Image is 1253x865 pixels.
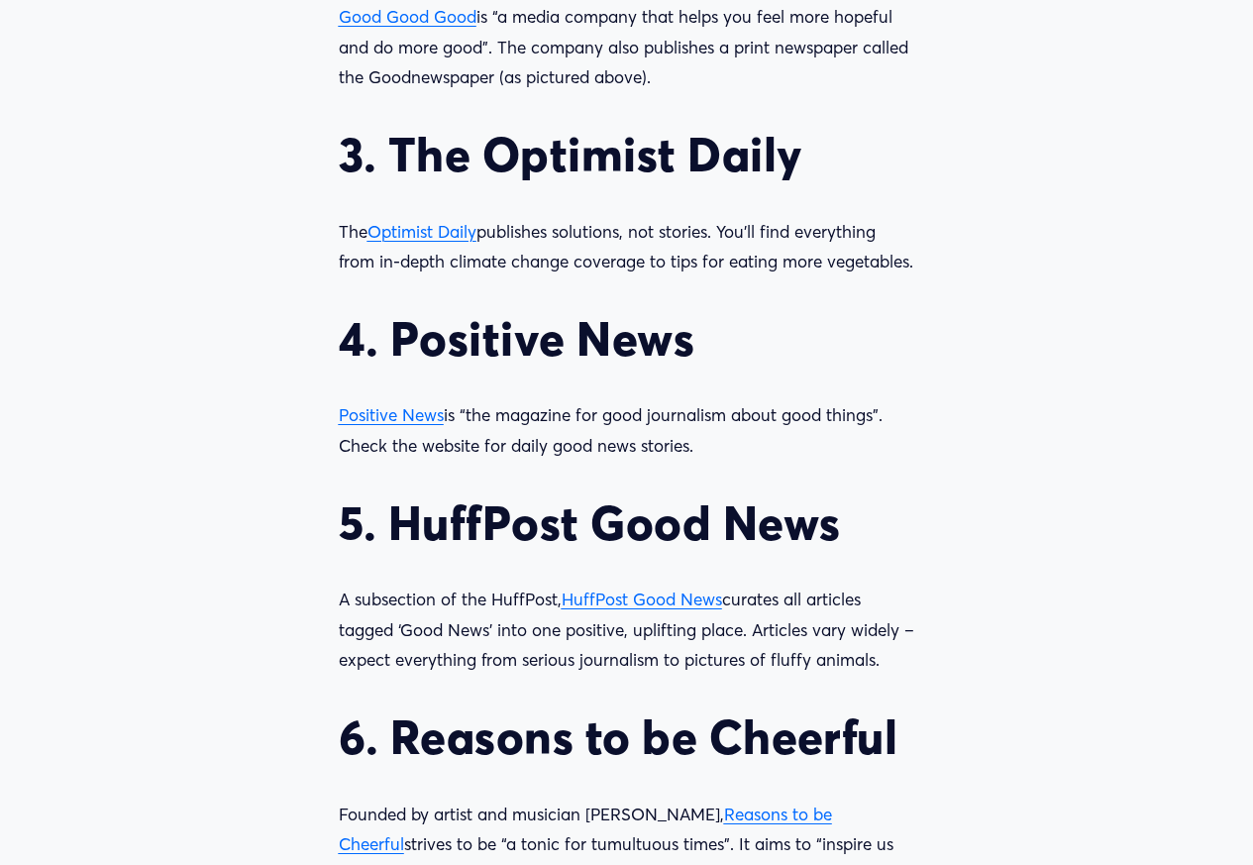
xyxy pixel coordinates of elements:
[339,127,915,183] h2: 3. The Optimist Daily
[339,404,444,425] a: Positive News
[339,311,915,368] h2: 4. Positive News
[562,589,722,609] a: HuffPost Good News
[339,585,915,676] p: A subsection of the HuffPost, curates all articles tagged ‘Good News’ into one positive, upliftin...
[339,2,915,93] p: is “a media company that helps you feel more hopeful and do more good”. The company also publishe...
[339,6,476,27] a: Good Good Good
[339,495,915,552] h2: 5. HuffPost Good News
[367,221,476,242] a: Optimist Daily
[339,217,915,277] p: The publishes solutions, not stories. You’ll find everything from in-depth climate change coverag...
[339,400,915,461] p: is “the magazine for good journalism about good things”. Check the website for daily good news st...
[339,709,915,766] h2: 6. Reasons to be Cheerful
